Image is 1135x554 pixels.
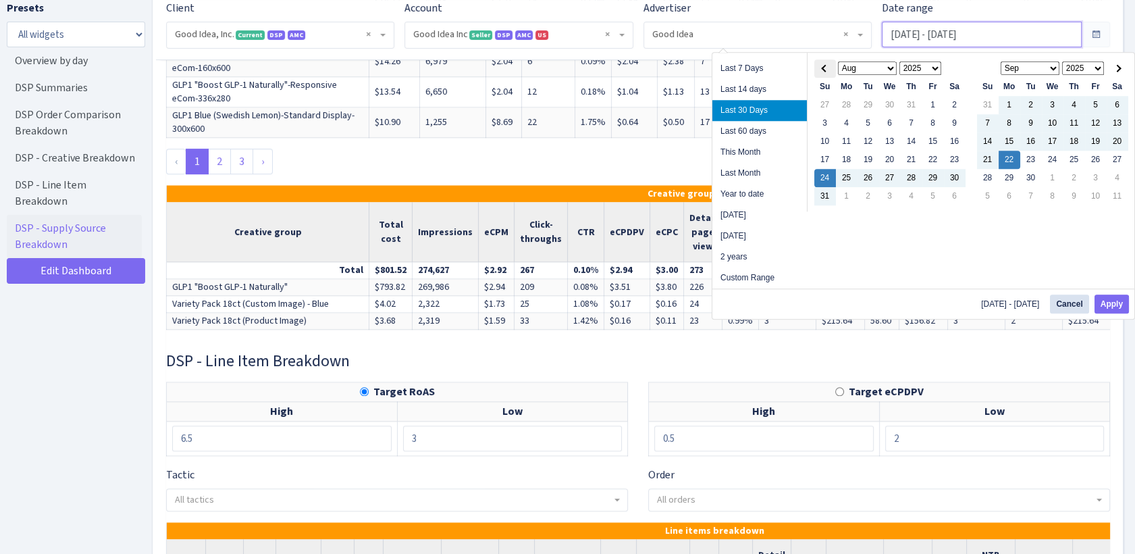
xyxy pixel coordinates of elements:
[922,187,944,205] td: 5
[944,169,966,187] td: 30
[1085,78,1107,96] th: Fr
[612,77,658,107] td: $1.04
[999,187,1020,205] td: 6
[366,28,371,41] span: Remove all items
[288,30,305,40] span: AMC
[604,202,650,262] th: eCPDPV
[1042,114,1063,132] td: 10
[977,151,999,169] td: 21
[695,77,733,107] td: 13
[1085,114,1107,132] td: 12
[486,47,522,77] td: $2.04
[879,114,901,132] td: 6
[167,296,369,313] td: Variety Pack 18ct (Custom Image) - Blue
[1085,169,1107,187] td: 3
[167,313,369,330] td: Variety Pack 18ct (Product Image)
[236,30,265,40] span: Current
[575,77,612,107] td: 0.18%
[479,296,514,313] td: $1.73
[420,47,486,77] td: 6,979
[849,384,924,400] label: Target eCPDPV
[684,279,722,296] td: 226
[712,163,807,184] li: Last Month
[7,258,145,284] a: Edit Dashboard
[922,151,944,169] td: 22
[644,22,871,48] span: Good Idea
[712,58,807,79] li: Last 7 Days
[944,78,966,96] th: Sa
[568,262,604,279] td: 0.10%
[413,279,479,296] td: 269,986
[515,30,533,40] span: AMC
[759,313,816,330] td: 3
[575,47,612,77] td: 0.09%
[836,187,857,205] td: 1
[522,107,575,138] td: 22
[1042,78,1063,96] th: We
[514,262,568,279] td: 267
[650,296,684,313] td: $0.16
[267,30,285,40] span: DSP
[1107,132,1128,151] td: 20
[999,169,1020,187] td: 29
[1107,187,1128,205] td: 11
[7,101,142,145] a: DSP Order Comparison Breakdown
[495,30,512,40] span: DSP
[1094,295,1129,313] button: Apply
[405,22,632,48] span: Good Idea Inc <span class="badge badge-success">Seller</span><span class="badge badge-primary">DS...
[1107,169,1128,187] td: 4
[369,313,413,330] td: $3.68
[712,226,807,247] li: [DATE]
[514,279,568,296] td: 209
[208,149,231,174] a: 2
[514,296,568,313] td: 25
[1107,78,1128,96] th: Sa
[977,169,999,187] td: 28
[486,107,522,138] td: $8.69
[612,47,658,77] td: $2.04
[944,187,966,205] td: 6
[999,78,1020,96] th: Mo
[568,296,604,313] td: 1.08%
[514,313,568,330] td: 33
[1107,151,1128,169] td: 27
[650,313,684,330] td: $0.11
[403,426,623,451] input: 3
[658,47,695,77] td: $2.38
[712,205,807,226] li: [DATE]
[922,169,944,187] td: 29
[1020,151,1042,169] td: 23
[1020,132,1042,151] td: 16
[857,187,879,205] td: 2
[522,77,575,107] td: 12
[885,426,1105,451] input: 2
[479,313,514,330] td: $1.59
[879,402,1110,422] th: Low
[899,313,948,330] td: $156.82
[1085,132,1107,151] td: 19
[944,96,966,114] td: 2
[7,74,142,101] a: DSP Summaries
[684,202,722,262] th: Detail page view
[479,202,514,262] th: eCPM
[1042,132,1063,151] td: 17
[604,296,650,313] td: $0.17
[944,151,966,169] td: 23
[684,313,722,330] td: 23
[944,114,966,132] td: 9
[568,279,604,296] td: 0.08%
[167,202,369,262] th: Creative group
[1063,132,1085,151] td: 18
[167,47,369,77] td: GLP1 "Boost GLP-1 Naturally"-Responsive eCom-160x600
[1042,96,1063,114] td: 3
[167,77,369,107] td: GLP1 "Boost GLP-1 Naturally"-Responsive eCom-336x280
[479,262,514,279] td: $2.92
[175,493,214,506] span: All tactics
[999,114,1020,132] td: 8
[814,114,836,132] td: 3
[1063,187,1085,205] td: 9
[568,202,604,262] th: CTR
[1085,187,1107,205] td: 10
[1042,151,1063,169] td: 24
[1107,114,1128,132] td: 13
